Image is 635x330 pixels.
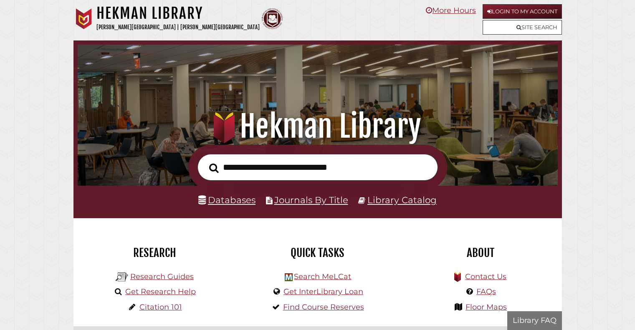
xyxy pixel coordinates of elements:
a: Citation 101 [139,302,182,312]
img: Hekman Library Logo [285,273,293,281]
a: Login to My Account [483,4,562,19]
h2: Research [80,246,230,260]
a: Research Guides [130,272,194,281]
a: Library Catalog [367,194,437,205]
h1: Hekman Library [96,4,260,23]
a: Get InterLibrary Loan [283,287,363,296]
img: Calvin Theological Seminary [262,8,283,29]
a: Databases [198,194,256,205]
img: Calvin University [73,8,94,29]
a: Contact Us [465,272,506,281]
h2: About [405,246,556,260]
h2: Quick Tasks [243,246,393,260]
a: Find Course Reserves [283,302,364,312]
a: Get Research Help [125,287,196,296]
button: Search [205,161,223,175]
a: Site Search [483,20,562,35]
a: Floor Maps [465,302,507,312]
img: Hekman Library Logo [116,271,128,283]
a: FAQs [476,287,496,296]
a: Search MeLCat [294,272,351,281]
p: [PERSON_NAME][GEOGRAPHIC_DATA] | [PERSON_NAME][GEOGRAPHIC_DATA] [96,23,260,32]
h1: Hekman Library [87,108,548,145]
a: More Hours [426,6,476,15]
i: Search [209,163,219,173]
a: Journals By Title [274,194,348,205]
